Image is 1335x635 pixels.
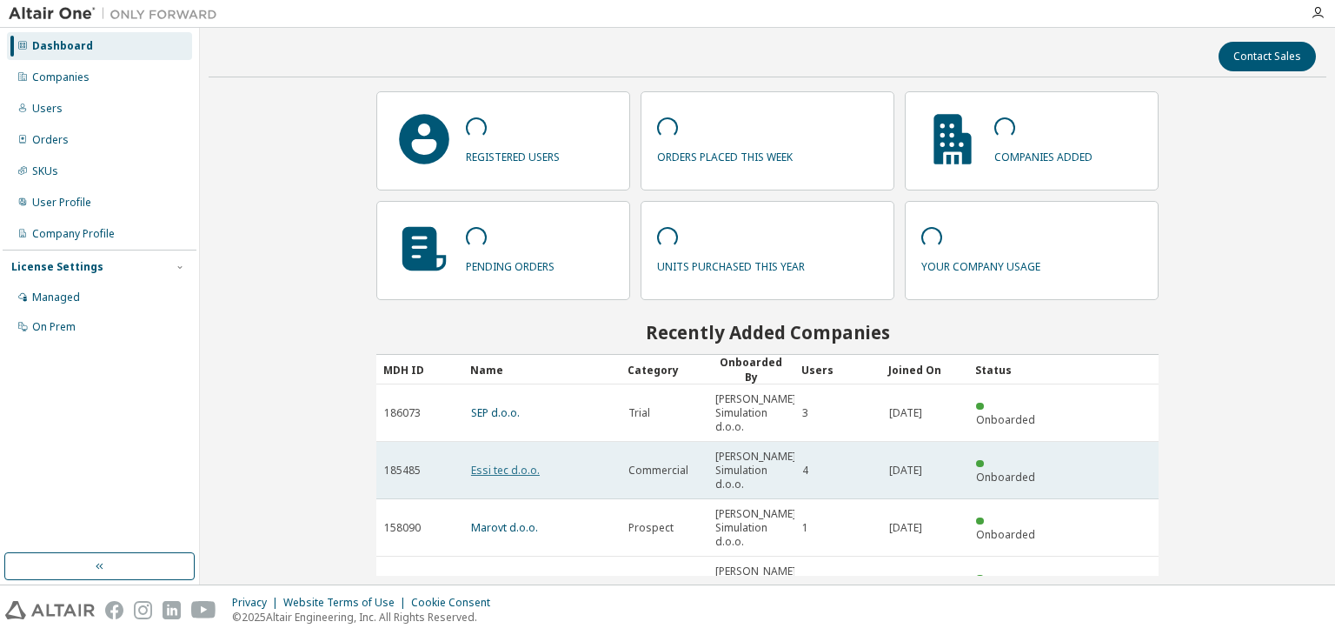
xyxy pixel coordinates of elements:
span: Onboarded [976,412,1035,427]
a: SEP d.o.o. [471,405,520,420]
span: 3 [802,406,808,420]
img: Altair One [9,5,226,23]
span: [PERSON_NAME] Simulation d.o.o. [715,507,796,549]
p: registered users [466,144,560,164]
div: Users [32,102,63,116]
h2: Recently Added Companies [376,321,1159,344]
div: Cookie Consent [411,596,501,610]
span: 158090 [384,521,421,535]
p: © 2025 Altair Engineering, Inc. All Rights Reserved. [232,610,501,625]
img: youtube.svg [191,601,216,619]
a: Marovt d.o.o. [471,520,538,535]
span: 186073 [384,406,421,420]
span: 4 [802,464,808,478]
span: 185485 [384,464,421,478]
div: Joined On [888,356,961,384]
div: On Prem [32,320,76,334]
p: companies added [994,144,1093,164]
div: Onboarded By [714,355,787,384]
div: Orders [32,133,69,147]
div: Managed [32,291,80,304]
div: Category [628,356,701,384]
img: linkedin.svg [163,601,181,619]
div: Status [975,356,1048,384]
span: [DATE] [889,521,922,535]
img: facebook.svg [105,601,123,619]
div: SKUs [32,164,58,178]
div: Users [801,356,874,384]
span: 1 [802,521,808,535]
div: Website Terms of Use [283,596,411,610]
span: Commercial [628,464,688,478]
img: altair_logo.svg [5,601,95,619]
div: Company Profile [32,227,115,241]
div: User Profile [32,196,91,210]
div: Dashboard [32,39,93,53]
div: Name [470,356,614,384]
span: [DATE] [889,406,922,420]
span: [PERSON_NAME] Simulation d.o.o. [715,450,796,491]
div: Privacy [232,596,283,610]
p: orders placed this week [657,144,793,164]
span: Onboarded [976,527,1035,542]
span: Prospect [628,521,674,535]
img: instagram.svg [134,601,152,619]
p: units purchased this year [657,254,805,274]
div: MDH ID [383,356,456,384]
p: pending orders [466,254,555,274]
div: Companies [32,70,90,84]
span: [PERSON_NAME] Simulation d.o.o. [715,565,796,606]
span: Onboarded [976,470,1035,485]
div: License Settings [11,260,103,274]
span: [PERSON_NAME] Simulation d.o.o. [715,392,796,434]
span: Trial [628,406,650,420]
span: [DATE] [889,464,922,478]
button: Contact Sales [1219,42,1316,71]
a: Essi tec d.o.o. [471,463,540,478]
p: your company usage [921,254,1040,274]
